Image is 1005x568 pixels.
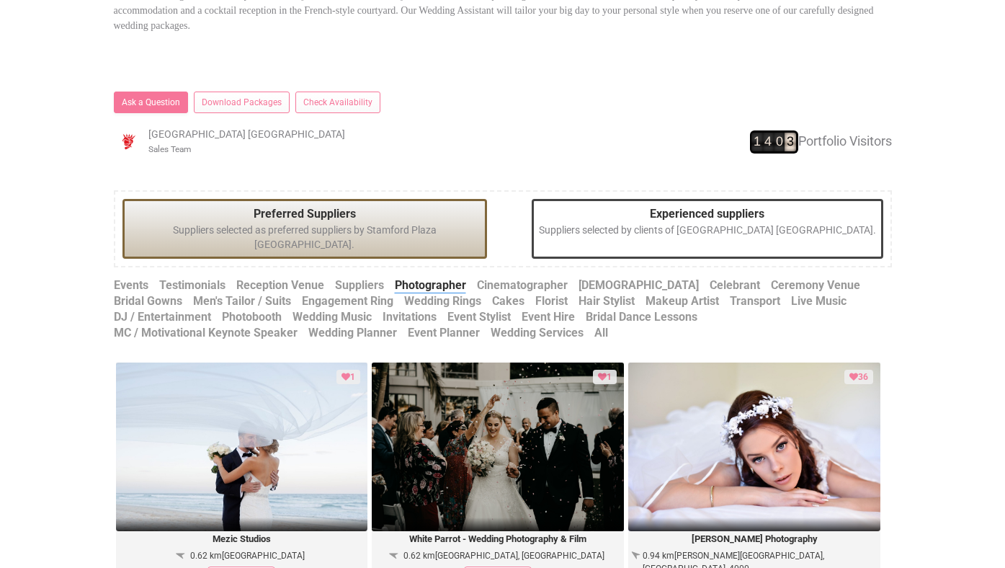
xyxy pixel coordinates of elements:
[308,325,397,342] a: Wedding Planner
[771,278,860,294] a: Ceremony Venue
[130,206,481,223] legend: Preferred Suppliers
[114,127,143,156] img: open-uri20250107-2-1pbi2ie
[372,531,624,548] legend: White Parrot - Wedding Photography & Film
[222,309,282,326] a: Photobooth
[477,278,568,294] a: Cinematographer
[730,293,780,310] a: Transport
[535,293,568,310] a: Florist
[174,546,189,563] i: 287.34° west-northwest
[764,133,774,151] span: 4
[194,92,290,113] a: Download Packages
[114,293,182,310] a: Bridal Gowns
[387,546,403,563] i: 287.34° west-northwest
[633,130,892,154] div: Portfolio Visitors
[491,325,584,342] a: Wedding Services
[435,551,604,561] span: [GEOGRAPHIC_DATA], [GEOGRAPHIC_DATA]
[395,278,466,294] a: Photographer
[628,531,880,548] legend: [PERSON_NAME] Photography
[522,309,575,326] a: Event Hire
[116,531,368,548] legend: Mezic Studios
[586,309,697,326] a: Bridal Dance Lessons
[116,363,368,531] img: 70968953_671551176587401_8988332172079267840_o.jpg
[122,199,488,259] div: Suppliers selected as preferred suppliers by Stamford Plaza [GEOGRAPHIC_DATA].
[754,133,763,151] span: 1
[787,133,796,151] span: 3
[594,325,608,342] a: All
[404,293,481,310] a: Wedding Rings
[159,278,225,294] a: Testimonials
[193,293,291,310] a: Men's Tailor / Suits
[408,325,480,342] a: Event Planner
[628,363,880,531] img: S_D-006_copy.JPG
[579,278,699,294] a: [DEMOGRAPHIC_DATA]
[236,278,324,294] a: Reception Venue
[383,309,437,326] a: Invitations
[295,92,380,113] a: Check Availability
[403,549,604,562] div: 0.62 km
[222,551,305,561] span: [GEOGRAPHIC_DATA]
[844,370,873,384] div: Loved by 36 clients or suppliers
[114,325,298,342] a: MC / Motivational Keynote Speaker
[114,309,211,326] a: DJ / Entertainment
[532,199,883,259] div: Suppliers selected by clients of [GEOGRAPHIC_DATA] [GEOGRAPHIC_DATA].
[190,549,305,562] div: 0.62 km
[710,278,760,294] a: Celebrant
[630,547,641,563] i: 308.0° northwest
[791,293,847,310] a: Live Music
[646,293,719,310] a: Makeup Artist
[114,92,188,113] a: Ask a Question
[447,309,511,326] a: Event Stylist
[593,370,617,384] div: Loved by 1 clients or suppliers
[372,363,624,531] img: A_L-012.jpg
[335,278,384,294] a: Suppliers
[302,293,393,310] a: Engagement Ring
[292,309,372,326] a: Wedding Music
[539,206,876,223] legend: Experienced suppliers
[114,278,148,294] a: Events
[114,127,373,156] div: [GEOGRAPHIC_DATA] [GEOGRAPHIC_DATA]
[776,133,785,151] span: 0
[492,293,524,310] a: Cakes
[148,144,191,154] small: Sales Team
[579,293,635,310] a: Hair Stylist
[336,370,360,384] div: Loved by 1 clients or suppliers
